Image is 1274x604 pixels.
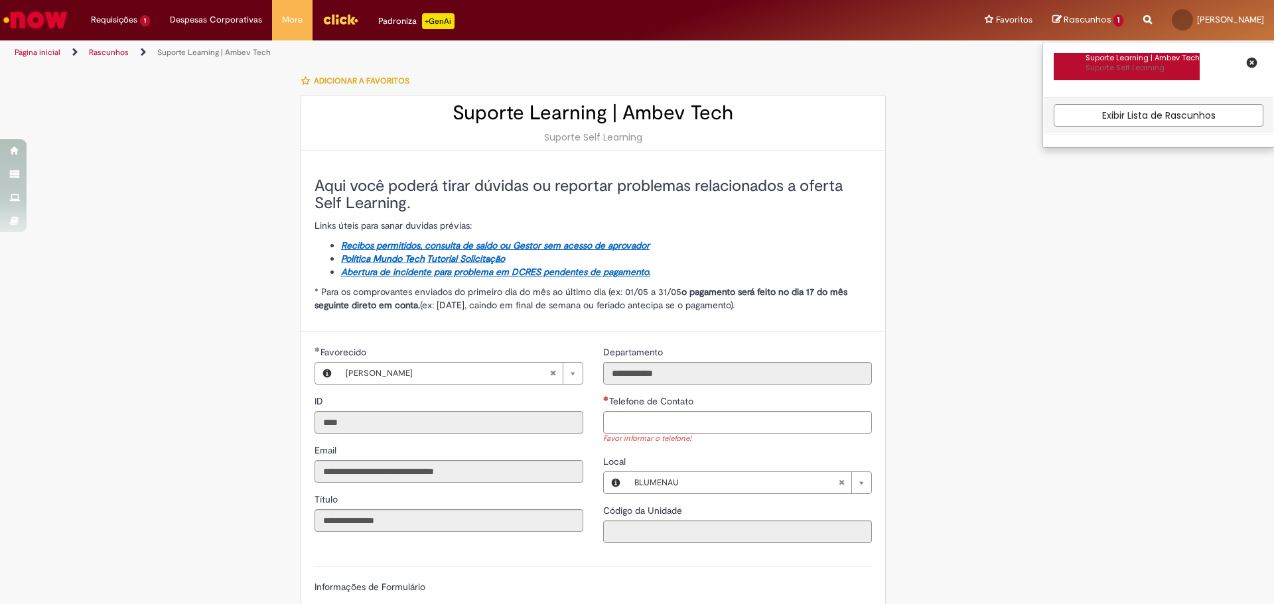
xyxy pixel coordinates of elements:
a: BLUMENAULimpar campo Local [628,472,871,493]
span: Somente leitura - ID [315,395,326,407]
span: Favoritos [996,13,1032,27]
input: Telefone de Contato [603,411,872,434]
label: Somente leitura - ID [315,394,326,408]
label: Somente leitura - Email [315,444,339,457]
a: Suporte Learning | Ambev Tech [1054,53,1200,80]
span: Adicionar a Favoritos [314,76,409,86]
input: Departamento [603,362,872,385]
span: [PERSON_NAME] [1197,14,1264,25]
ul: Trilhas de página [10,40,839,65]
span: 1 [140,15,150,27]
div: Favor informar o telefone! [603,434,872,445]
span: Necessários [603,396,609,401]
span: Somente leitura - Departamento [603,346,666,358]
div: Padroniza [378,13,455,29]
a: Política Mundo Tech [341,253,425,265]
div: Suporte Learning | Ambev Tech [1086,53,1200,64]
a: Recibos permitidos, consulta de saldo ou Gestor sem acesso de aprovador [341,239,650,251]
span: Obrigatório Preenchido [315,347,320,352]
a: Página inicial [15,47,60,58]
a: Exibir Lista de Rascunhos [1054,104,1263,127]
input: ID [315,411,583,434]
span: Despesas Corporativas [170,13,262,27]
strong: o pagamento será feito no dia 17 do mês seguinte direto em conta. [315,286,847,311]
button: Favorecido, Visualizar este registro Aline de Oliveira [315,363,339,384]
label: Informações de Formulário [315,581,425,593]
label: Somente leitura - Departamento [603,345,666,359]
abbr: Limpar campo Favorecido [543,363,563,384]
span: Requisições [91,13,137,27]
input: Email [315,460,583,483]
span: Necessários - Favorecido [320,346,369,358]
p: +GenAi [422,13,455,29]
a: Suporte Learning | Ambev Tech [157,47,271,58]
span: BLUMENAU [634,472,838,493]
a: Rascunhos [89,47,129,58]
abbr: Limpar campo Local [831,472,851,493]
span: Rascunhos [1064,13,1111,26]
span: 1 [1113,15,1123,27]
label: Somente leitura - Código da Unidade [603,504,685,517]
span: More [282,13,303,27]
span: [PERSON_NAME] [346,363,549,384]
span: Local [603,455,628,467]
img: click_logo_yellow_360x200.png [322,9,358,29]
label: Somente leitura - Título [315,493,340,506]
input: Título [315,509,583,532]
img: ServiceNow [1,7,70,33]
p: Suporte Self Learning [1086,63,1200,74]
div: Suporte Self Learning [315,131,872,144]
p: * Para os comprovantes enviados do primeiro dia do mês ao último dia (ex: 01/05 a 31/05 (ex: [DAT... [315,285,872,312]
h3: Aqui você poderá tirar dúvidas ou reportar problemas relacionados a oferta Self Learning. [315,178,872,213]
a: [PERSON_NAME]Limpar campo Favorecido [339,363,583,384]
a: Rascunhos [1052,14,1123,27]
a: Abertura de incidente para problema em DCRES pendentes de pagamento. [341,266,650,278]
input: Código da Unidade [603,520,872,543]
a: Tutorial Solicitação [427,253,505,265]
h2: Suporte Learning | Ambev Tech [315,102,872,124]
span: Somente leitura - Código da Unidade [603,505,685,516]
span: Somente leitura - Email [315,444,339,456]
span: Telefone de Contato [609,395,696,407]
p: Links úteis para sanar duvidas prévias: [315,219,872,232]
button: Local, Visualizar este registro BLUMENAU [604,472,628,493]
span: Somente leitura - Título [315,493,340,505]
button: Adicionar a Favoritos [301,67,417,95]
